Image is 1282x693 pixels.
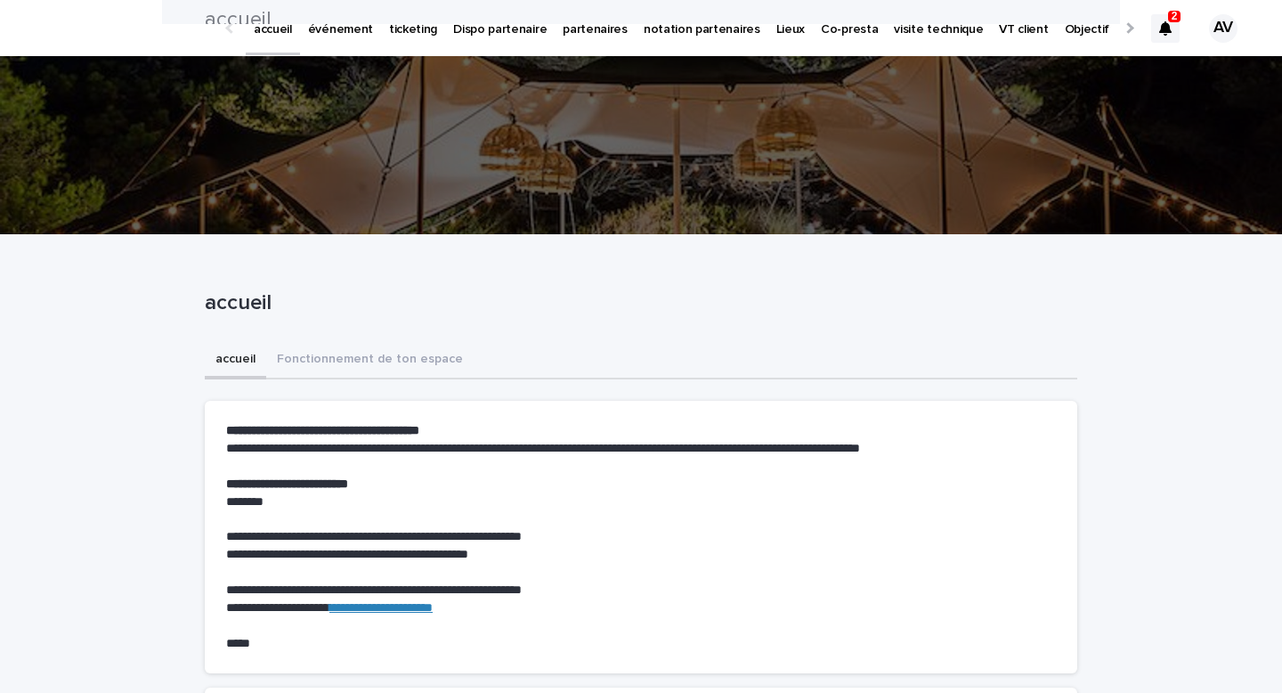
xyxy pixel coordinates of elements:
[1209,14,1237,43] div: AV
[36,11,208,46] img: Ls34BcGeRexTGTNfXpUC
[1172,10,1178,22] p: 2
[1151,14,1180,43] div: 2
[205,290,1070,316] p: accueil
[266,342,474,379] button: Fonctionnement de ton espace
[205,342,266,379] button: accueil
